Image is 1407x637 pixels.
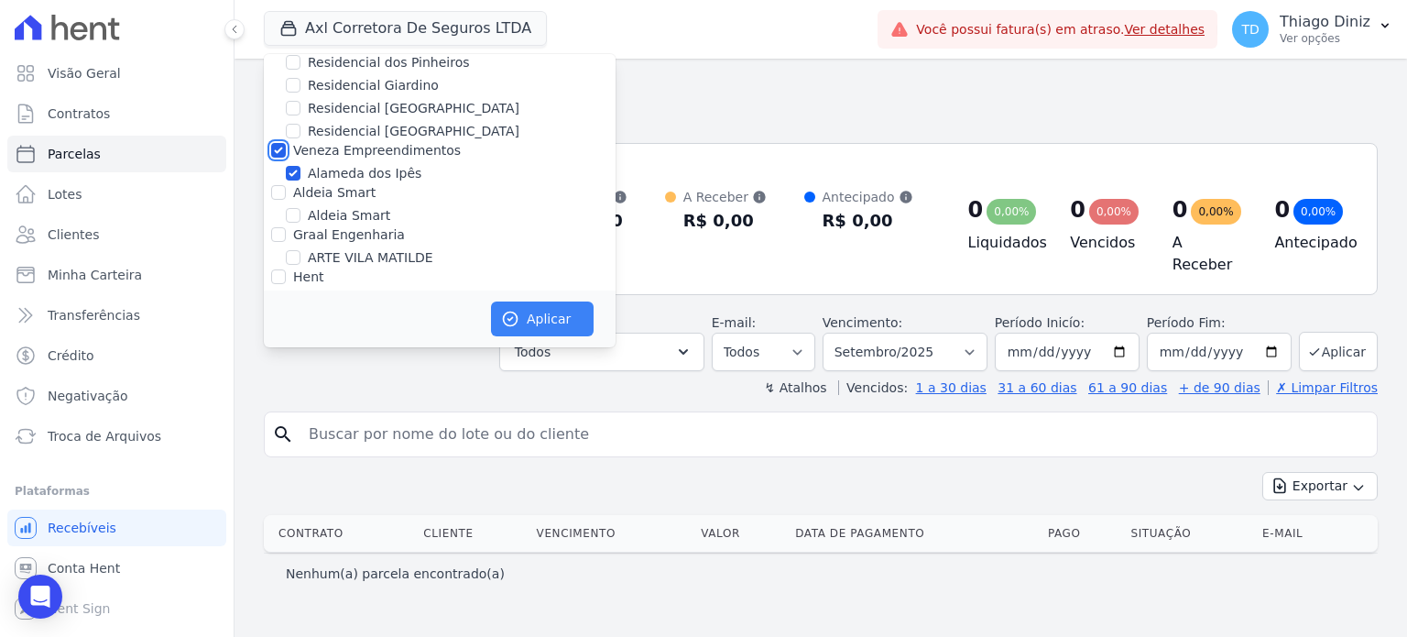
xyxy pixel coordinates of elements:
button: Axl Corretora De Seguros LTDA [264,11,547,46]
span: Transferências [48,306,140,324]
a: 1 a 30 dias [916,380,987,395]
div: 0 [1274,195,1290,225]
a: Clientes [7,216,226,253]
span: Clientes [48,225,99,244]
div: R$ 0,00 [683,206,767,236]
div: A Receber [683,188,767,206]
div: 0 [968,195,984,225]
label: Aldeia Smart [293,185,376,200]
a: Ver detalhes [1124,22,1205,37]
span: Conta Hent [48,559,120,577]
i: search [272,423,294,445]
div: 0,00% [987,199,1036,225]
a: Conta Hent [7,550,226,587]
a: ✗ Limpar Filtros [1268,380,1378,395]
span: Recebíveis [48,519,116,537]
button: TD Thiago Diniz Ver opções [1217,4,1407,55]
span: Você possui fatura(s) em atraso. [916,20,1205,39]
p: Ver opções [1280,31,1370,46]
a: Recebíveis [7,510,226,546]
button: Todos [499,333,704,371]
label: ARTE VILA MATILDE [308,248,433,268]
label: Alameda dos Ipês [308,164,421,183]
th: Vencimento [529,515,694,552]
a: 61 a 90 dias [1088,380,1167,395]
div: Antecipado [823,188,913,206]
div: 0 [1172,195,1188,225]
label: Hent [293,269,324,284]
input: Buscar por nome do lote ou do cliente [298,416,1369,453]
div: 0,00% [1089,199,1139,225]
label: Vencimento: [823,315,902,330]
span: Contratos [48,104,110,123]
a: Troca de Arquivos [7,418,226,455]
label: Vencidos: [838,380,908,395]
label: Período Inicío: [995,315,1085,330]
a: Transferências [7,297,226,334]
a: Minha Carteira [7,257,226,293]
th: Valor [693,515,788,552]
th: Data de Pagamento [788,515,1041,552]
a: Lotes [7,176,226,213]
a: 31 a 60 dias [998,380,1076,395]
a: Contratos [7,95,226,132]
span: TD [1241,23,1259,36]
span: Negativação [48,387,128,405]
label: ↯ Atalhos [764,380,826,395]
div: R$ 0,00 [823,206,913,236]
label: Veneza Empreendimentos [293,143,461,158]
h4: A Receber [1172,232,1246,276]
h4: Antecipado [1274,232,1347,254]
a: Crédito [7,337,226,374]
a: Negativação [7,378,226,414]
span: Crédito [48,346,94,365]
span: Troca de Arquivos [48,427,161,445]
label: Período Fim: [1147,313,1292,333]
h4: Liquidados [968,232,1042,254]
div: Plataformas [15,480,219,502]
a: Parcelas [7,136,226,172]
label: Graal Engenharia [293,227,405,242]
span: Parcelas [48,145,101,163]
div: Open Intercom Messenger [18,575,62,619]
a: Visão Geral [7,55,226,92]
th: Pago [1041,515,1124,552]
div: 0,00% [1293,199,1343,225]
h2: Parcelas [264,73,1378,106]
th: Situação [1123,515,1255,552]
button: Aplicar [491,302,594,336]
button: Aplicar [1299,332,1378,371]
label: Residencial [GEOGRAPHIC_DATA] [308,99,519,118]
p: Thiago Diniz [1280,13,1370,31]
h4: Vencidos [1070,232,1143,254]
label: Aldeia Smart [308,206,390,225]
th: E-mail [1255,515,1352,552]
span: Lotes [48,185,82,203]
th: Cliente [416,515,529,552]
div: 0,00% [1191,199,1240,225]
p: Nenhum(a) parcela encontrado(a) [286,565,505,583]
span: Minha Carteira [48,266,142,284]
label: Residencial Giardino [308,76,439,95]
label: E-mail: [712,315,757,330]
label: Residencial dos Pinheiros [308,53,470,72]
label: Residencial [GEOGRAPHIC_DATA] [308,122,519,141]
th: Contrato [264,515,416,552]
button: Exportar [1262,472,1378,500]
div: 0 [1070,195,1085,225]
span: Todos [515,341,551,363]
a: + de 90 dias [1179,380,1260,395]
span: Visão Geral [48,64,121,82]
